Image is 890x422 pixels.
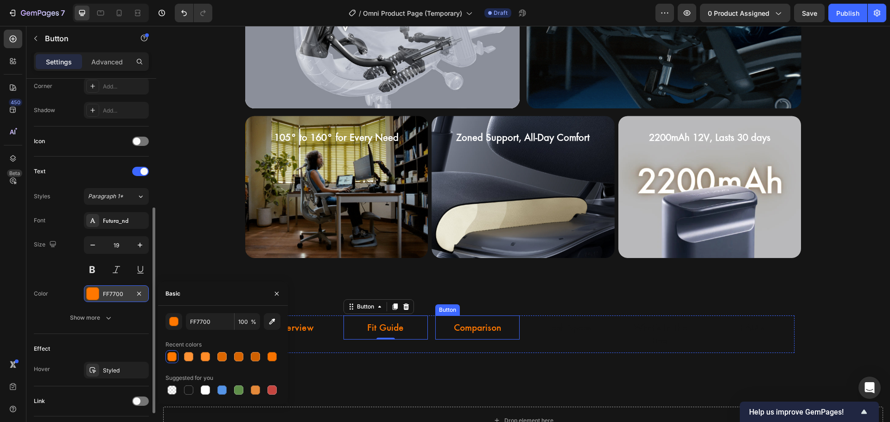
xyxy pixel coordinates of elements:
[70,313,113,322] div: Show more
[286,290,356,314] button: <p>Comparison</p>
[118,295,158,309] p: Overview
[462,105,645,119] h2: 2200mAh 12V, Lasts 30 days
[348,391,397,398] div: Drop element here
[186,313,234,330] input: Eg: FFFFFF
[749,406,870,417] button: Show survey - Help us improve GemPages!
[34,397,45,405] div: Link
[34,290,48,298] div: Color
[46,57,72,67] p: Settings
[275,90,458,232] div: Background Image
[836,8,859,18] div: Publish
[34,365,50,373] div: Hover
[494,9,508,17] span: Draft
[858,377,881,399] div: Open Intercom Messenger
[89,105,272,119] h2: 105° to 160° for Every Need
[802,9,817,17] span: Save
[34,82,52,90] div: Corner
[103,290,130,298] div: FF7700
[165,340,202,349] div: Recent colors
[9,99,22,106] div: 450
[708,8,769,18] span: 0 product assigned
[103,217,146,225] div: Futura_nd
[91,57,123,67] p: Advanced
[473,295,535,321] p: What's In The Box
[380,290,446,314] button: <p>Tech Specs</p>
[103,107,146,115] div: Add...
[34,216,45,225] div: Font
[61,7,65,19] p: 7
[34,345,50,353] div: Effect
[584,295,608,309] p: FAQ's
[34,192,50,201] div: Styles
[359,8,361,18] span: /
[4,4,69,22] button: 7
[199,277,220,285] div: Button
[749,408,858,416] span: Help us improve GemPages!
[175,4,212,22] div: Undo/Redo
[275,105,458,119] h2: Zoned Support, All-Day Comfort
[34,167,45,176] div: Text
[34,137,45,145] div: Icon
[700,4,790,22] button: 0 product assigned
[200,290,259,314] button: <p>Fit Guide</p>
[251,318,256,326] span: %
[462,290,547,327] button: <p>What's In The Box</p>
[7,170,22,177] div: Beta
[34,309,149,326] button: Show more
[462,90,645,232] div: Background Image
[107,290,169,314] a: Overview
[34,239,58,251] div: Size
[156,26,890,422] iframe: To enrich screen reader interactions, please activate Accessibility in Grammarly extension settings
[298,295,345,309] p: Comparison
[391,295,435,309] p: Tech Specs
[828,4,867,22] button: Publish
[281,280,302,288] div: Button
[165,374,213,382] div: Suggested for you
[88,192,123,201] span: Paragraph 1*
[89,90,272,232] div: Background Image
[165,290,180,298] div: Basic
[84,188,149,205] button: Paragraph 1*
[103,82,146,91] div: Add...
[103,366,146,375] div: Styled
[794,4,825,22] button: Save
[573,290,619,314] button: <p>FAQ's</p>
[211,295,248,309] p: Fit Guide
[363,8,462,18] span: Omni Product Page (Temporary)
[45,33,124,44] p: Button
[34,106,55,114] div: Shadow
